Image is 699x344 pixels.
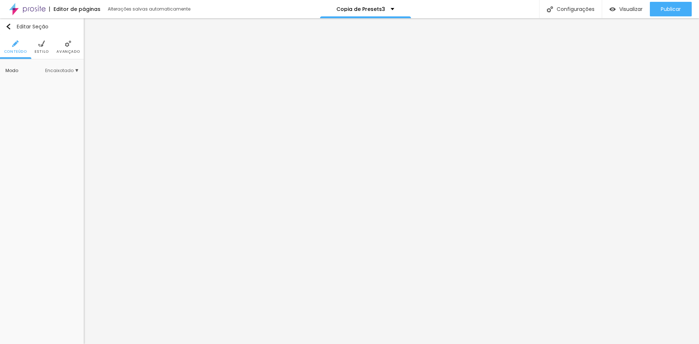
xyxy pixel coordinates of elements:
div: Modo [5,68,45,73]
img: Icone [5,24,11,29]
div: Editor de páginas [49,7,100,12]
div: Editar Seção [5,24,48,29]
img: Icone [38,40,45,47]
iframe: Editor [84,18,699,344]
img: Icone [65,40,71,47]
button: Visualizar [602,2,650,16]
span: Encaixotado [45,68,78,73]
span: Publicar [661,6,681,12]
span: Conteúdo [4,50,27,54]
img: view-1.svg [609,6,616,12]
p: Copia de Presets3 [336,7,385,12]
span: Estilo [35,50,49,54]
span: Avançado [56,50,80,54]
div: Alterações salvas automaticamente [108,7,191,11]
img: Icone [547,6,553,12]
button: Publicar [650,2,692,16]
span: Visualizar [619,6,643,12]
img: Icone [12,40,19,47]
